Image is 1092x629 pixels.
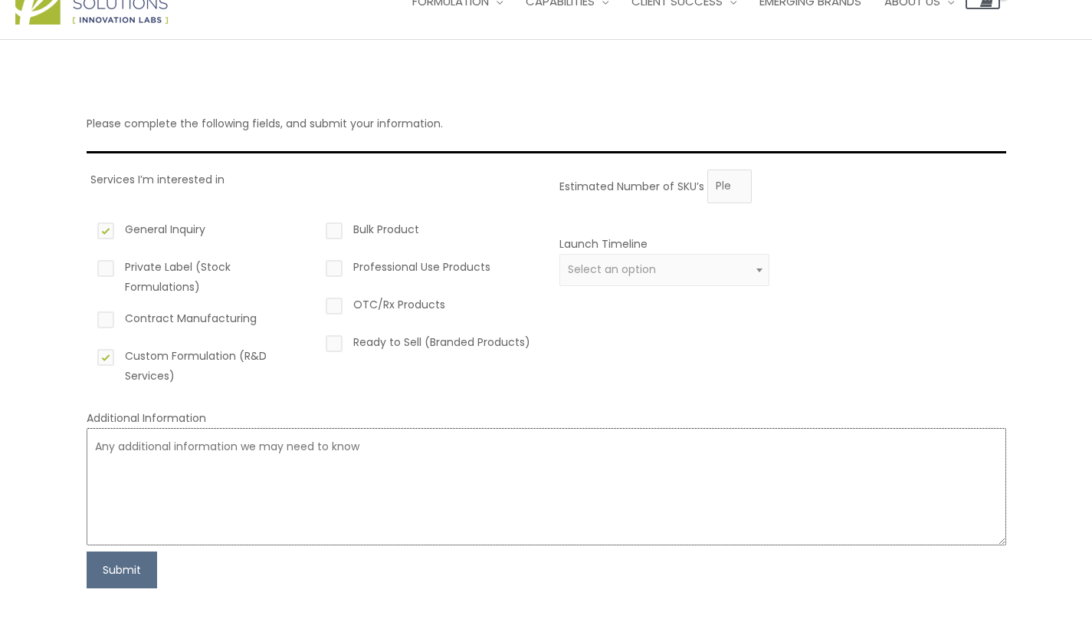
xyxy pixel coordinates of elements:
label: General Inquiry [94,219,305,245]
input: Please enter the estimated number of skus [707,170,752,203]
label: Private Label (Stock Formulations) [94,257,305,297]
label: Bulk Product [323,219,533,245]
label: Ready to Sell (Branded Products) [323,332,533,358]
label: Contract Manufacturing [94,308,305,334]
label: Additional Information [87,410,206,426]
label: Launch Timeline [559,236,648,252]
label: Custom Formulation (R&D Services) [94,346,305,386]
span: Select an option [568,262,656,277]
label: OTC/Rx Products [323,295,533,321]
label: Services I’m interested in [90,172,225,187]
label: Professional Use Products [323,257,533,283]
p: Please complete the following fields, and submit your information. [87,114,1006,133]
label: Estimated Number of SKU’s [559,178,704,193]
button: Submit [87,552,157,588]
